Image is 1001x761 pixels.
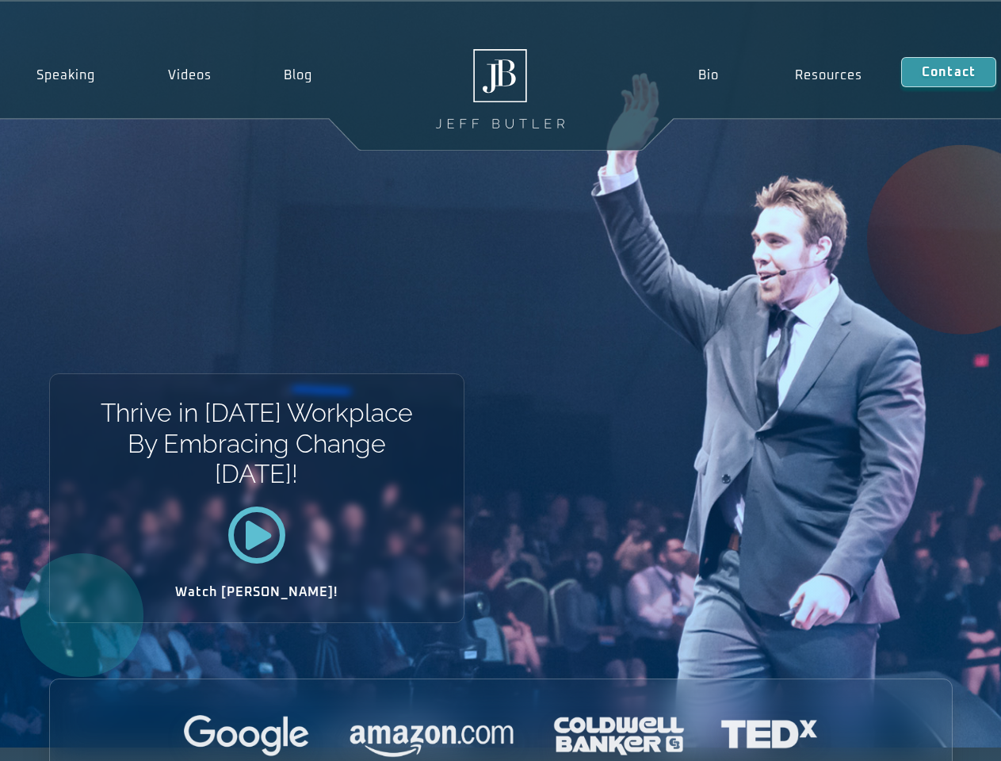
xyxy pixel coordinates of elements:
a: Resources [757,57,901,94]
nav: Menu [659,57,900,94]
a: Bio [659,57,757,94]
a: Contact [901,57,996,87]
a: Blog [247,57,349,94]
h2: Watch [PERSON_NAME]! [105,586,408,598]
a: Videos [132,57,248,94]
h1: Thrive in [DATE] Workplace By Embracing Change [DATE]! [99,398,414,489]
span: Contact [922,66,976,78]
